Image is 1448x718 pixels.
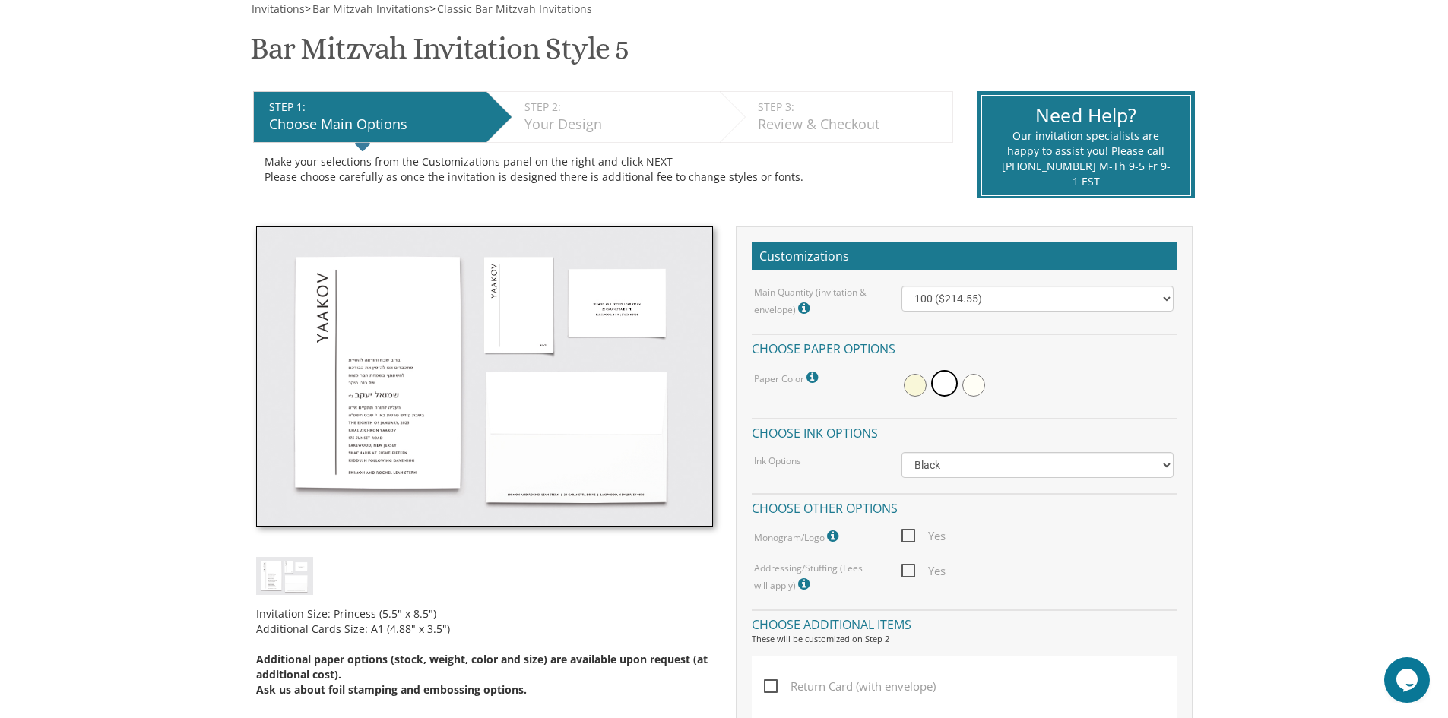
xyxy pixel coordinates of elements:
label: Addressing/Stuffing (Fees will apply) [754,561,879,594]
span: Return Card (with envelope) [764,677,936,696]
span: > [305,2,429,16]
a: Invitations [250,2,305,16]
span: Bar Mitzvah Invitations [312,2,429,16]
iframe: chat widget [1384,657,1433,703]
span: > [429,2,592,16]
span: Yes [901,527,946,546]
div: Invitation Size: Princess (5.5" x 8.5") Additional Cards Size: A1 (4.88" x 3.5") [256,595,713,697]
span: Yes [901,561,946,580]
div: STEP 1: [269,100,479,115]
label: Monogram/Logo [754,527,842,546]
span: Ask us about foil stamping and embossing options. [256,682,527,697]
div: Your Design [524,115,712,134]
div: Review & Checkout [758,115,945,134]
h4: Choose additional items [752,609,1177,636]
a: Bar Mitzvah Invitations [311,2,429,16]
div: Our invitation specialists are happy to assist you! Please call [PHONE_NUMBER] M-Th 9-5 Fr 9-1 EST [1001,128,1171,189]
div: These will be customized on Step 2 [752,633,1177,645]
label: Ink Options [754,454,801,467]
h1: Bar Mitzvah Invitation Style 5 [250,32,629,77]
h4: Choose other options [752,493,1177,520]
h4: Choose paper options [752,334,1177,360]
div: Need Help? [1001,102,1171,129]
img: bminv-thumb-5.jpg [256,226,713,527]
div: STEP 2: [524,100,712,115]
label: Main Quantity (invitation & envelope) [754,286,879,318]
a: Classic Bar Mitzvah Invitations [436,2,592,16]
span: Classic Bar Mitzvah Invitations [437,2,592,16]
img: bminv-thumb-5.jpg [256,557,313,594]
h4: Choose ink options [752,418,1177,444]
label: Paper Color [754,368,822,387]
span: Additional paper options (stock, weight, color and size) are available upon request (at additiona... [256,652,708,682]
div: STEP 3: [758,100,945,115]
div: Choose Main Options [269,115,479,134]
div: Make your selections from the Customizations panel on the right and click NEXT Please choose care... [265,154,942,185]
h2: Customizations [752,242,1177,271]
span: Invitations [252,2,305,16]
